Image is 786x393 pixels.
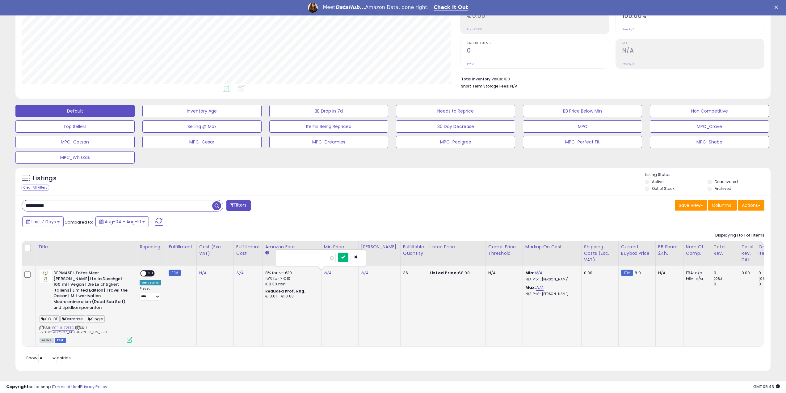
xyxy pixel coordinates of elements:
div: ASIN: [40,270,132,342]
div: N/A [488,270,518,276]
button: Filters [226,200,250,211]
span: Dermasel [60,315,85,323]
h2: 100.00% [622,12,764,21]
span: N/A [510,83,518,89]
button: MPC [523,120,642,133]
span: 2025-08-18 08:43 GMT [753,384,780,390]
h2: €0.00 [467,12,609,21]
button: Aug-04 - Aug-10 [95,216,149,227]
b: Reduced Prof. Rng. [265,288,306,294]
a: N/A [535,270,542,276]
button: Last 7 Days [22,216,64,227]
button: MPC_Whiskas [15,151,135,164]
div: 8% for <= €10 [265,270,317,276]
h5: Listings [33,174,57,183]
span: FBM [55,338,66,343]
div: Displaying 1 to 1 of 1 items [715,233,764,238]
div: Amazon AI [140,280,161,285]
div: 0 [759,281,784,287]
b: Total Inventory Value: [461,76,503,82]
span: KLO-DE [40,315,60,323]
b: Short Term Storage Fees: [461,83,509,89]
div: Meet Amazon Data, done right. [323,4,429,11]
button: Selling @ Max [142,120,262,133]
button: Save View [675,200,707,211]
div: FBM: n/a [686,276,706,281]
button: MPC_Catsan [15,136,135,148]
div: Ordered Items [759,244,781,257]
small: Amazon Fees. [265,250,269,256]
div: seller snap | | [6,384,107,390]
span: Columns [712,202,731,208]
button: Needs to Reprice [396,105,515,117]
p: Listing States: [645,172,771,178]
a: N/A [536,284,544,291]
span: Ordered Items [467,42,609,45]
div: Comp. Price Threshold [488,244,520,257]
button: 30 Day Decrease [396,120,515,133]
button: BB Price Below Min [523,105,642,117]
div: €10.01 - €10.83 [265,294,317,299]
div: Repricing [140,244,163,250]
i: DataHub... [335,4,365,10]
h2: 0 [467,47,609,55]
span: Show: entries [26,355,71,361]
div: FBA: n/a [686,270,706,276]
button: Inventory Age [142,105,262,117]
small: FBM [621,270,633,276]
label: Active [652,179,663,184]
label: Archived [715,186,731,191]
button: MPC_Cesar [142,136,262,148]
a: Check It Out [434,4,468,11]
button: BB Drop in 7d [269,105,389,117]
div: 0 [714,270,739,276]
small: Prev: 0 [467,62,476,66]
a: N/A [324,270,331,276]
a: N/A [199,270,207,276]
span: ROI [622,42,764,45]
div: Markup on Cost [525,244,579,250]
div: N/A [658,270,679,276]
div: Close [774,6,780,9]
button: MPC_Sheba [650,136,769,148]
div: Fulfillment [169,244,194,250]
small: Prev: €0.00 [467,28,482,31]
button: Non Competitive [650,105,769,117]
div: 15% for > €10 [265,276,317,281]
div: Preset: [140,287,161,301]
div: Listed Price [430,244,483,250]
small: (0%) [759,276,767,281]
img: 41imJ0v5u0L._SL40_.jpg [40,270,52,283]
span: Last 7 Days [32,219,56,225]
div: €8.90 [430,270,481,276]
div: Fulfillable Quantity [403,244,424,257]
p: N/A Profit [PERSON_NAME] [525,277,577,282]
span: Compared to: [65,219,93,225]
a: Privacy Policy [80,384,107,390]
div: Total Rev. [714,244,736,257]
span: OFF [146,271,156,276]
h2: N/A [622,47,764,55]
div: 0.00 [584,270,614,276]
button: Columns [708,200,737,211]
div: 0 [714,281,739,287]
span: | SKU: PR0005482907_B0FHHZ2FTG_0N_FPD [40,325,107,335]
div: Total Rev. Diff. [742,244,753,263]
li: €0 [461,75,760,82]
b: Max: [525,284,536,290]
div: Title [38,244,134,250]
span: All listings currently available for purchase on Amazon [40,338,54,343]
small: (0%) [714,276,722,281]
div: Min Price [324,244,356,250]
button: MPC_Dreamies [269,136,389,148]
span: 8.9 [635,270,641,276]
a: N/A [236,270,244,276]
div: Current Buybox Price [621,244,653,257]
div: 0 [759,270,784,276]
small: Prev: N/A [622,28,634,31]
button: MPC_Crave [650,120,769,133]
span: Single [86,315,105,323]
th: The percentage added to the cost of goods (COGS) that forms the calculator for Min & Max prices. [523,241,581,266]
a: Terms of Use [53,384,79,390]
div: BB Share 24h. [658,244,681,257]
